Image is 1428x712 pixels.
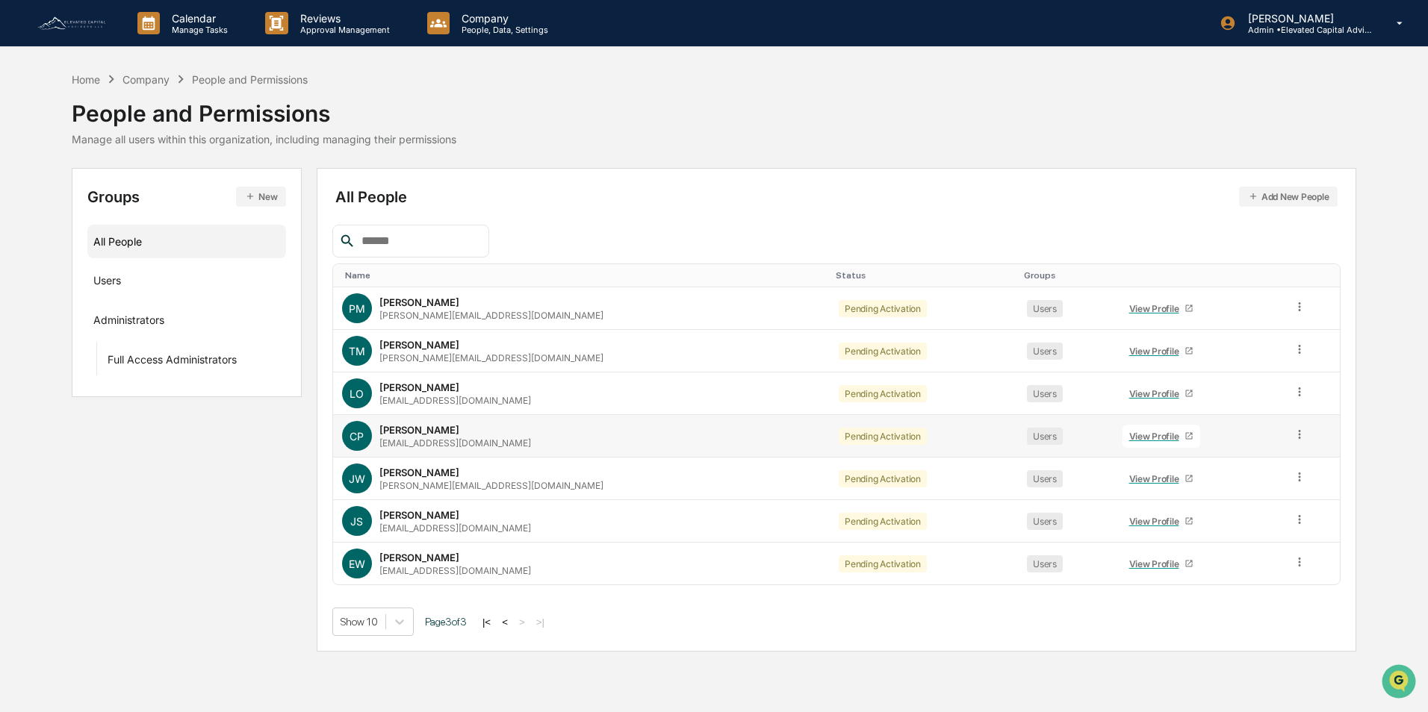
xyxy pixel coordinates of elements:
a: 🖐️Preclearance [9,182,102,209]
span: LO [350,387,364,400]
a: View Profile [1123,425,1200,448]
a: Powered byPylon [105,252,181,264]
div: View Profile [1129,431,1185,442]
div: 🗄️ [108,190,120,202]
a: View Profile [1123,297,1200,320]
div: People and Permissions [192,73,308,86]
div: Pending Activation [839,513,927,530]
img: logo [36,15,108,31]
div: Users [1027,300,1063,317]
span: PM [349,302,365,315]
button: New [236,187,286,207]
a: View Profile [1123,552,1200,575]
p: Approval Management [288,25,397,35]
div: Toggle SortBy [1296,270,1335,281]
img: 1746055101610-c473b297-6a78-478c-a979-82029cc54cd1 [15,114,42,141]
div: Toggle SortBy [1120,270,1278,281]
div: Start new chat [51,114,245,129]
button: > [515,616,530,628]
div: Users [93,274,121,292]
div: Groups [87,187,287,207]
span: Preclearance [30,188,96,203]
div: [PERSON_NAME] [379,381,459,393]
span: Page 3 of 3 [425,616,467,628]
div: [PERSON_NAME] [379,466,459,478]
div: View Profile [1129,303,1185,314]
div: [EMAIL_ADDRESS][DOMAIN_NAME] [379,522,531,534]
iframe: Open customer support [1380,663,1421,703]
div: [PERSON_NAME] [379,424,459,436]
p: Admin • Elevated Capital Advisors [1236,25,1375,35]
input: Clear [39,68,246,84]
p: Reviews [288,12,397,25]
div: Users [1027,470,1063,487]
span: JW [349,472,365,485]
span: Pylon [149,253,181,264]
button: >| [532,616,549,628]
a: View Profile [1123,340,1200,363]
div: All People [335,187,1338,207]
p: [PERSON_NAME] [1236,12,1375,25]
div: [EMAIL_ADDRESS][DOMAIN_NAME] [379,565,531,576]
div: Users [1027,513,1063,530]
span: Attestations [123,188,185,203]
div: People and Permissions [72,88,456,127]
div: Pending Activation [839,385,927,402]
p: People, Data, Settings [450,25,556,35]
a: View Profile [1123,510,1200,533]
div: All People [93,229,281,254]
div: Pending Activation [839,343,927,360]
span: CP [350,430,364,443]
div: [PERSON_NAME] [379,339,459,351]
p: Manage Tasks [160,25,235,35]
button: Add New People [1239,187,1338,207]
div: Pending Activation [839,300,927,317]
div: 🖐️ [15,190,27,202]
p: Calendar [160,12,235,25]
div: Users [1027,555,1063,572]
div: Toggle SortBy [1024,270,1108,281]
div: [EMAIL_ADDRESS][DOMAIN_NAME] [379,395,531,406]
div: [PERSON_NAME][EMAIL_ADDRESS][DOMAIN_NAME] [379,480,603,491]
p: Company [450,12,556,25]
div: View Profile [1129,558,1185,569]
div: [PERSON_NAME][EMAIL_ADDRESS][DOMAIN_NAME] [379,352,603,363]
div: Toggle SortBy [345,270,824,281]
div: Manage all users within this organization, including managing their permissions [72,133,456,146]
a: View Profile [1123,382,1200,405]
div: Company [122,73,170,86]
div: View Profile [1129,516,1185,527]
span: EW [349,558,365,570]
div: Toggle SortBy [836,270,1012,281]
span: Data Lookup [30,216,94,231]
div: Pending Activation [839,470,927,487]
div: View Profile [1129,388,1185,399]
span: JS [350,515,363,528]
a: 🔎Data Lookup [9,210,100,237]
div: Users [1027,428,1063,445]
div: Full Access Administrators [108,353,237,371]
div: Pending Activation [839,555,927,572]
a: 🗄️Attestations [102,182,191,209]
div: [PERSON_NAME] [379,296,459,308]
div: View Profile [1129,346,1185,357]
div: [PERSON_NAME] [379,552,459,563]
div: [PERSON_NAME][EMAIL_ADDRESS][DOMAIN_NAME] [379,310,603,321]
p: How can we help? [15,31,272,55]
div: [PERSON_NAME] [379,509,459,521]
button: Start new chat [254,119,272,137]
button: |< [478,616,495,628]
div: [EMAIL_ADDRESS][DOMAIN_NAME] [379,437,531,449]
div: Home [72,73,100,86]
div: Pending Activation [839,428,927,445]
div: Administrators [93,313,164,331]
button: < [497,616,512,628]
a: View Profile [1123,467,1200,490]
span: TM [349,345,365,357]
div: 🔎 [15,218,27,230]
div: Users [1027,343,1063,360]
div: We're available if you need us! [51,129,189,141]
div: Users [1027,385,1063,402]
